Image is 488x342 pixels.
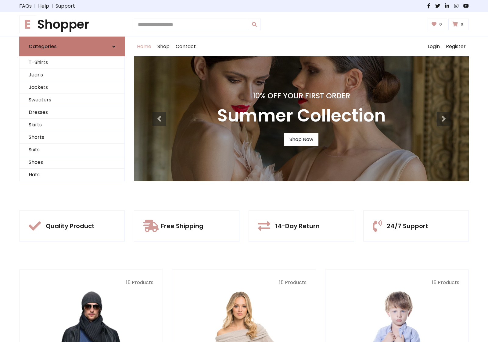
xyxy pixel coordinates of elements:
a: Suits [20,144,124,156]
a: Shoes [20,156,124,169]
h4: 10% Off Your First Order [217,92,386,100]
a: Help [38,2,49,10]
span: 0 [438,22,443,27]
a: Hats [20,169,124,181]
a: Shop Now [284,133,318,146]
h1: Shopper [19,17,125,32]
a: T-Shirts [20,56,124,69]
a: Home [134,37,154,56]
a: 0 [428,19,447,30]
a: EShopper [19,17,125,32]
h5: 14-Day Return [275,222,320,230]
a: 0 [448,19,469,30]
h5: Free Shipping [161,222,203,230]
span: | [49,2,56,10]
a: Shorts [20,131,124,144]
h5: 24/7 Support [387,222,428,230]
span: E [19,16,36,33]
a: Login [425,37,443,56]
a: Support [56,2,75,10]
h3: Summer Collection [217,105,386,126]
span: | [32,2,38,10]
a: Jeans [20,69,124,81]
span: 0 [459,22,465,27]
a: Dresses [20,106,124,119]
a: Shop [154,37,173,56]
h6: Categories [29,44,57,49]
a: Categories [19,37,125,56]
a: Register [443,37,469,56]
a: Jackets [20,81,124,94]
a: Skirts [20,119,124,131]
a: Contact [173,37,199,56]
p: 15 Products [29,279,153,286]
a: FAQs [19,2,32,10]
p: 15 Products [181,279,306,286]
p: 15 Products [335,279,459,286]
a: Sweaters [20,94,124,106]
h5: Quality Product [46,222,95,230]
